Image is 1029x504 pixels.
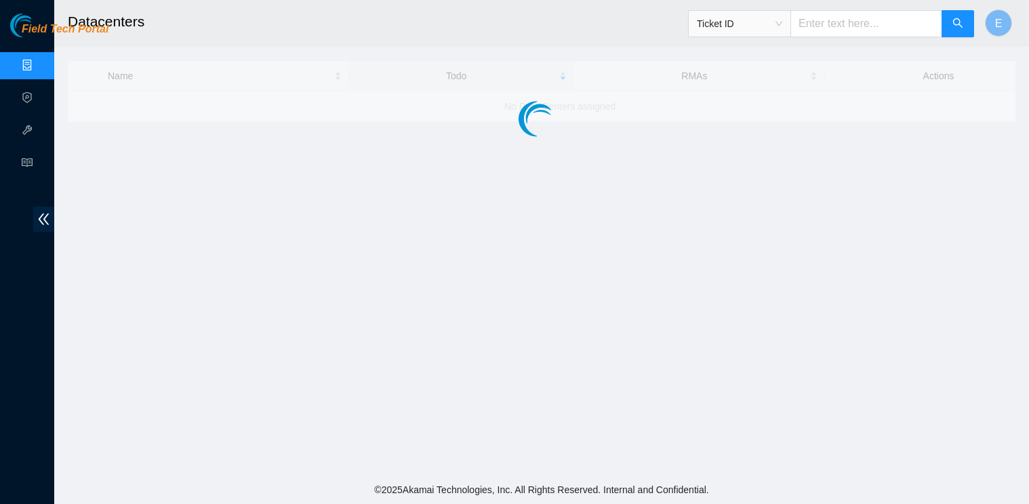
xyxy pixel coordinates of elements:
[10,24,108,42] a: Akamai TechnologiesField Tech Portal
[697,14,782,34] span: Ticket ID
[952,18,963,30] span: search
[790,10,942,37] input: Enter text here...
[54,476,1029,504] footer: © 2025 Akamai Technologies, Inc. All Rights Reserved. Internal and Confidential.
[10,14,68,37] img: Akamai Technologies
[22,23,108,36] span: Field Tech Portal
[33,207,54,232] span: double-left
[942,10,974,37] button: search
[995,15,1003,32] span: E
[22,151,33,178] span: read
[985,9,1012,37] button: E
